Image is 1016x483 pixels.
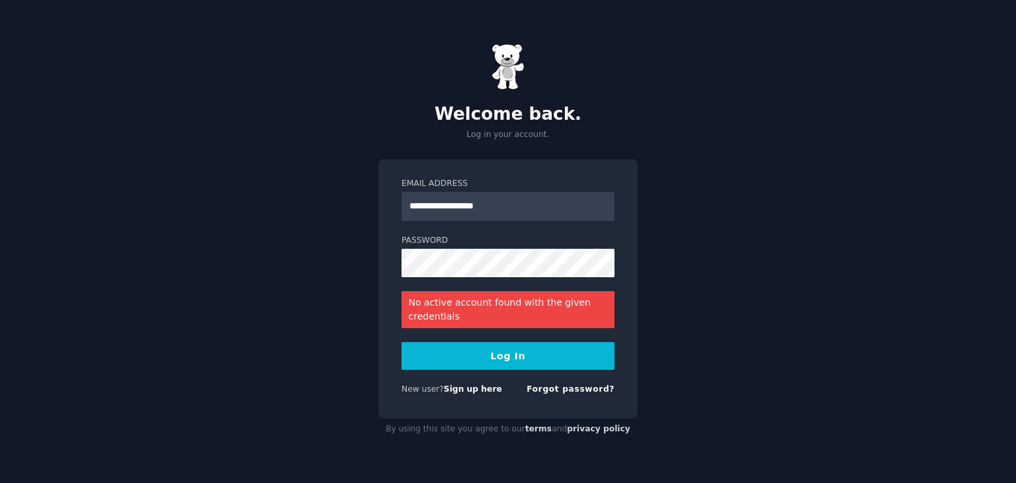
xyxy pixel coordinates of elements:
[444,384,502,394] a: Sign up here
[402,291,614,328] div: No active account found with the given credentials
[378,419,638,440] div: By using this site you agree to our and
[402,235,614,247] label: Password
[525,424,552,433] a: terms
[378,104,638,125] h2: Welcome back.
[527,384,614,394] a: Forgot password?
[402,178,614,190] label: Email Address
[402,342,614,370] button: Log In
[402,384,444,394] span: New user?
[378,129,638,141] p: Log in your account.
[567,424,630,433] a: privacy policy
[491,44,525,90] img: Gummy Bear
